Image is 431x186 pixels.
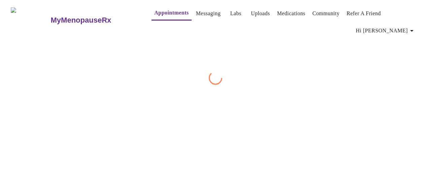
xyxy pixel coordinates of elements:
a: Uploads [251,9,270,18]
button: Appointments [152,6,191,21]
a: Medications [277,9,305,18]
button: Labs [225,7,246,20]
button: Hi [PERSON_NAME] [353,24,419,37]
span: Hi [PERSON_NAME] [356,26,416,35]
h3: MyMenopauseRx [51,16,111,25]
a: Appointments [154,8,189,18]
a: Labs [230,9,241,18]
a: Messaging [196,9,221,18]
a: MyMenopauseRx [50,8,138,32]
button: Medications [274,7,308,20]
button: Uploads [248,7,273,20]
button: Refer a Friend [344,7,384,20]
button: Community [310,7,342,20]
a: Community [312,9,340,18]
img: MyMenopauseRx Logo [11,7,50,33]
a: Refer a Friend [346,9,381,18]
button: Messaging [193,7,223,20]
